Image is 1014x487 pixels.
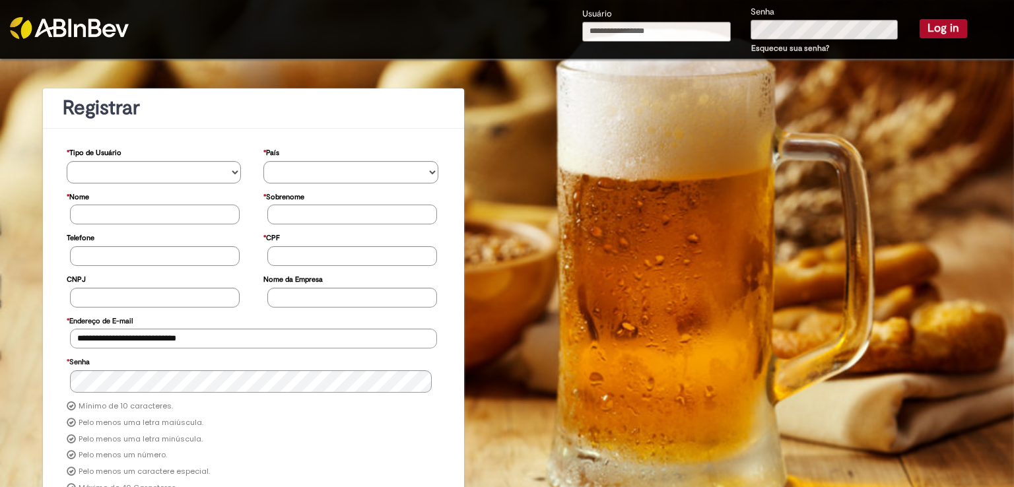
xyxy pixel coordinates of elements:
[79,418,203,428] label: Pelo menos uma letra maiúscula.
[751,43,829,53] a: Esqueceu sua senha?
[751,6,774,18] label: Senha
[582,8,612,20] label: Usuário
[67,310,133,329] label: Endereço de E-mail
[263,142,279,161] label: País
[67,186,89,205] label: Nome
[920,19,967,38] button: Log in
[263,227,280,246] label: CPF
[67,227,94,246] label: Telefone
[67,269,86,288] label: CNPJ
[79,434,203,445] label: Pelo menos uma letra minúscula.
[67,351,90,370] label: Senha
[263,269,323,288] label: Nome da Empresa
[63,97,444,119] h1: Registrar
[263,186,304,205] label: Sobrenome
[10,17,129,39] img: ABInbev-white.png
[79,401,173,412] label: Mínimo de 10 caracteres.
[79,450,167,461] label: Pelo menos um número.
[67,142,121,161] label: Tipo de Usuário
[79,467,210,477] label: Pelo menos um caractere especial.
